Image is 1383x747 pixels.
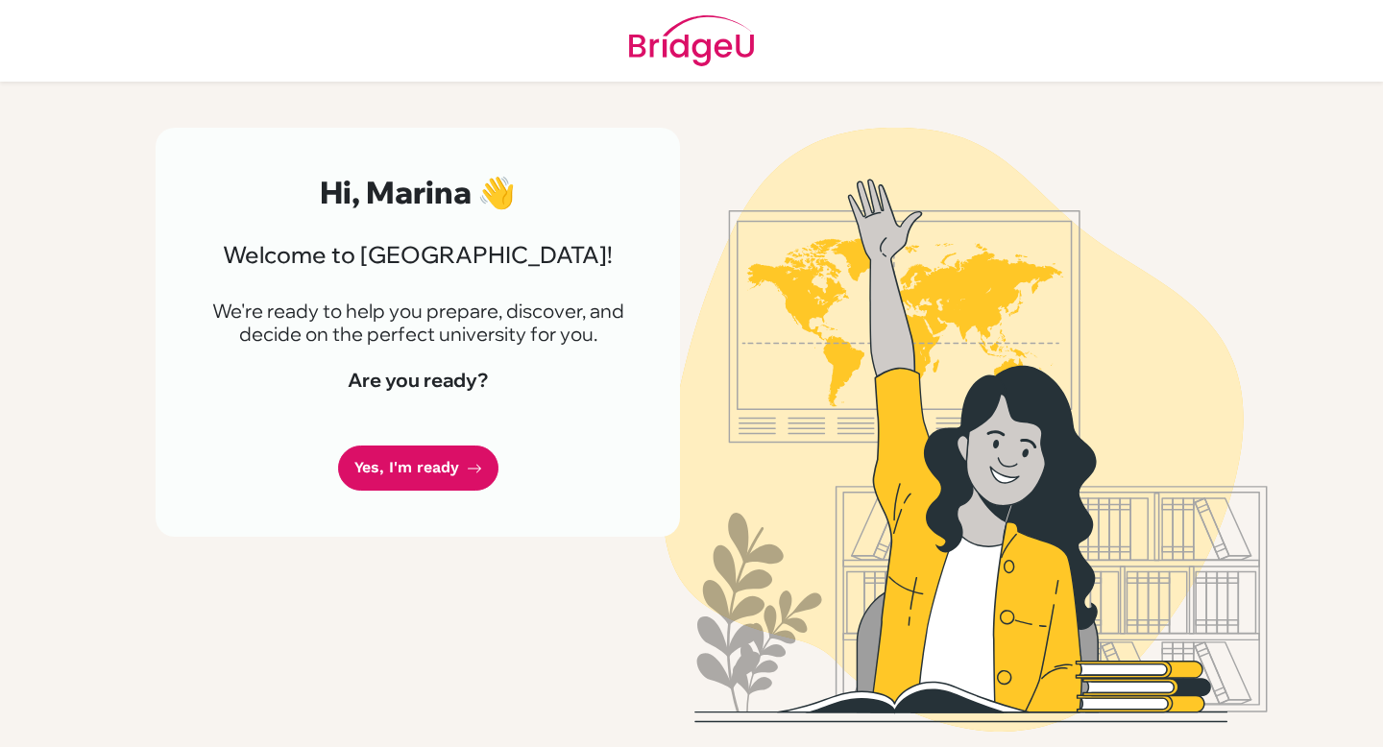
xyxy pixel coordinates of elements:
[202,174,634,210] h2: Hi, Marina 👋
[338,446,498,491] a: Yes, I'm ready
[202,369,634,392] h4: Are you ready?
[202,300,634,346] p: We're ready to help you prepare, discover, and decide on the perfect university for you.
[202,241,634,269] h3: Welcome to [GEOGRAPHIC_DATA]!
